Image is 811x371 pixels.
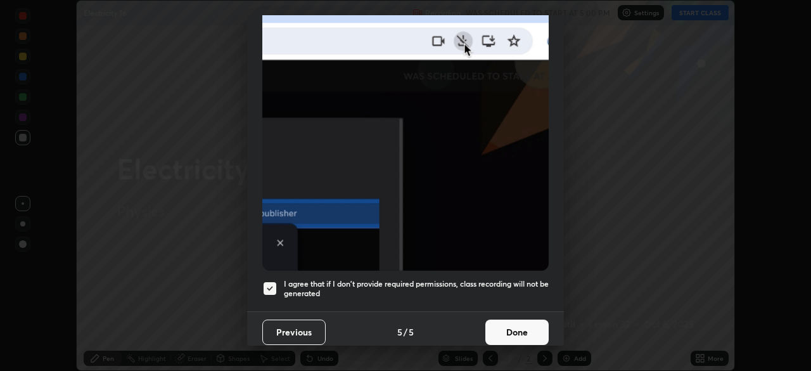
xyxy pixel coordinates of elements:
[397,325,402,339] h4: 5
[262,320,326,345] button: Previous
[404,325,407,339] h4: /
[485,320,549,345] button: Done
[284,279,549,299] h5: I agree that if I don't provide required permissions, class recording will not be generated
[409,325,414,339] h4: 5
